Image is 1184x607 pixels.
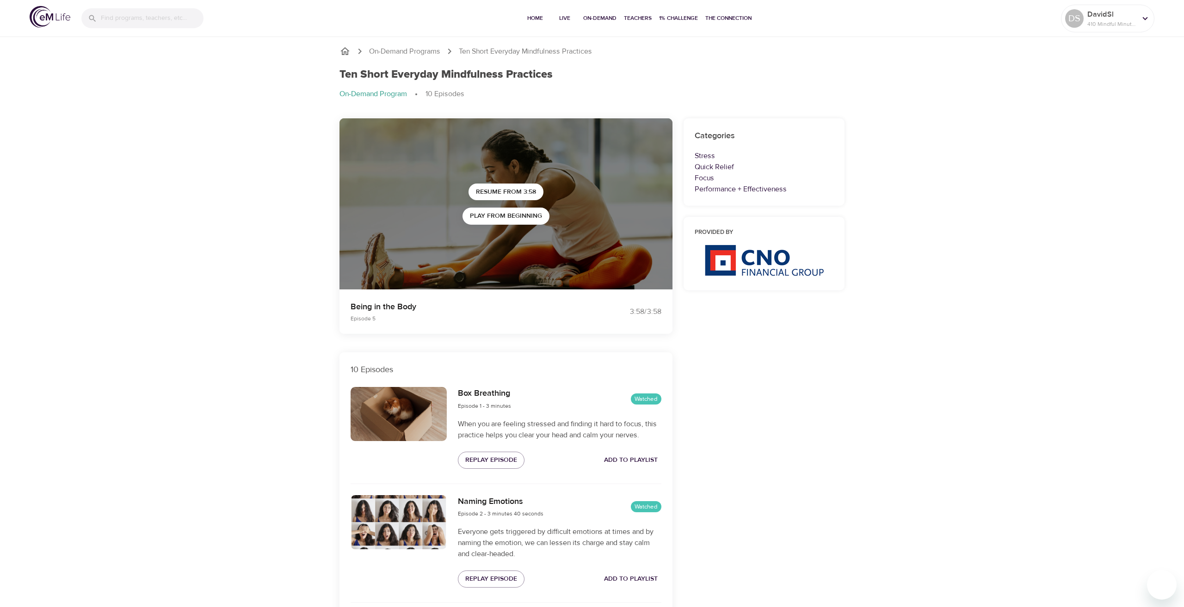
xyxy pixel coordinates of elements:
p: On-Demand Program [339,89,407,99]
img: logo [30,6,70,28]
span: Episode 2 - 3 minutes 40 seconds [458,510,543,517]
button: Play from beginning [462,208,549,225]
button: Add to Playlist [600,570,661,588]
nav: breadcrumb [339,46,845,57]
span: The Connection [705,13,752,23]
span: Home [524,13,546,23]
span: Live [554,13,576,23]
button: Resume from 3:58 [469,184,543,201]
span: Play from beginning [470,210,542,222]
p: 410 Mindful Minutes [1087,20,1136,28]
span: Resume from 3:58 [476,186,536,198]
p: DavidSl [1087,9,1136,20]
h6: Box Breathing [458,387,511,400]
h6: Categories [695,129,833,143]
p: 10 Episodes [425,89,464,99]
p: Quick Relief [695,161,833,172]
p: Focus [695,172,833,184]
div: 3:58 / 3:58 [592,307,661,317]
button: Add to Playlist [600,452,661,469]
nav: breadcrumb [339,89,845,100]
span: Watched [631,503,661,511]
span: Add to Playlist [604,454,658,466]
h1: Ten Short Everyday Mindfulness Practices [339,68,553,81]
p: Being in the Body [351,300,581,313]
p: Episode 5 [351,314,581,323]
span: 1% Challenge [659,13,698,23]
div: DS [1065,9,1084,28]
img: CNO%20logo.png [704,245,824,276]
p: Ten Short Everyday Mindfulness Practices [459,46,592,57]
button: Replay Episode [458,570,524,588]
span: Episode 1 - 3 minutes [458,402,511,410]
h6: Naming Emotions [458,495,543,509]
p: Stress [695,150,833,161]
p: Everyone gets triggered by difficult emotions at times and by naming the emotion, we can lessen i... [458,526,661,559]
p: 10 Episodes [351,363,661,376]
button: Replay Episode [458,452,524,469]
p: Performance + Effectiveness [695,184,833,195]
span: On-Demand [583,13,617,23]
a: On-Demand Programs [369,46,440,57]
span: Replay Episode [465,454,517,466]
p: When you are feeling stressed and finding it hard to focus, this practice helps you clear your he... [458,418,661,441]
span: Add to Playlist [604,573,658,585]
span: Teachers [624,13,652,23]
span: Replay Episode [465,573,517,585]
iframe: Button to launch messaging window [1147,570,1177,600]
span: Watched [631,395,661,404]
h6: Provided by [695,228,833,238]
input: Find programs, teachers, etc... [101,8,203,28]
